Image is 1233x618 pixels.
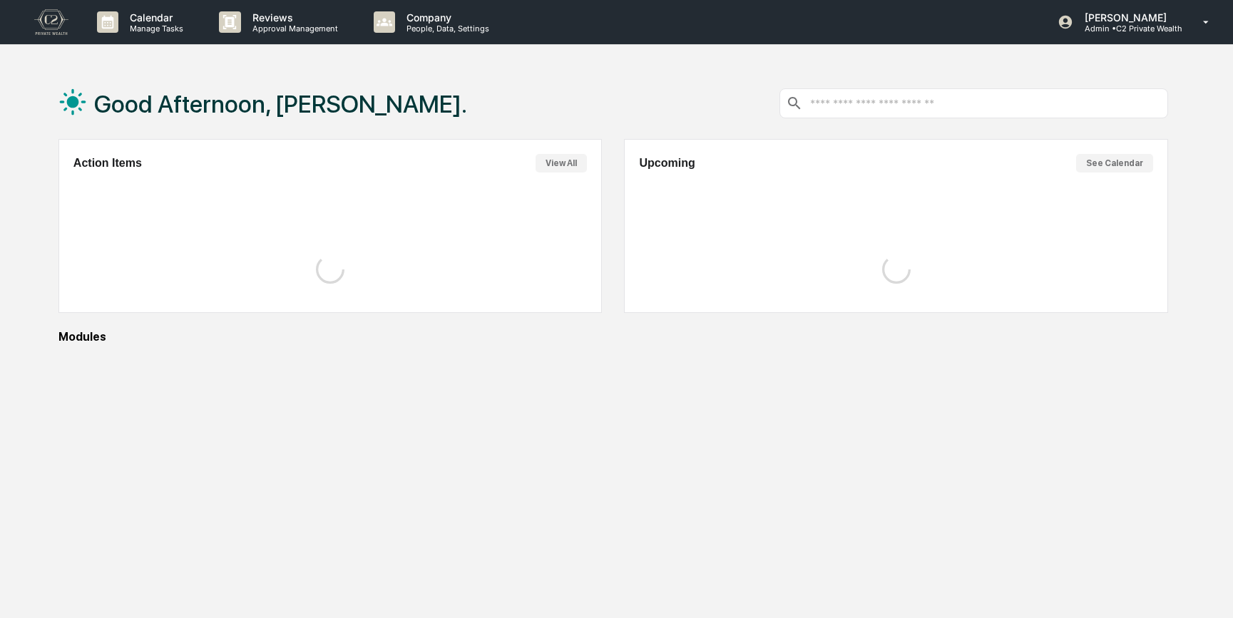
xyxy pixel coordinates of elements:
button: See Calendar [1076,154,1153,172]
button: View All [536,154,587,172]
img: logo [34,9,68,35]
p: Reviews [241,11,345,24]
h2: Upcoming [639,157,695,170]
h2: Action Items [73,157,142,170]
p: Company [395,11,496,24]
p: Approval Management [241,24,345,34]
p: Calendar [118,11,190,24]
p: People, Data, Settings [395,24,496,34]
div: Modules [58,330,1168,344]
p: [PERSON_NAME] [1073,11,1182,24]
p: Manage Tasks [118,24,190,34]
h1: Good Afternoon, [PERSON_NAME]. [94,90,467,118]
p: Admin • C2 Private Wealth [1073,24,1182,34]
